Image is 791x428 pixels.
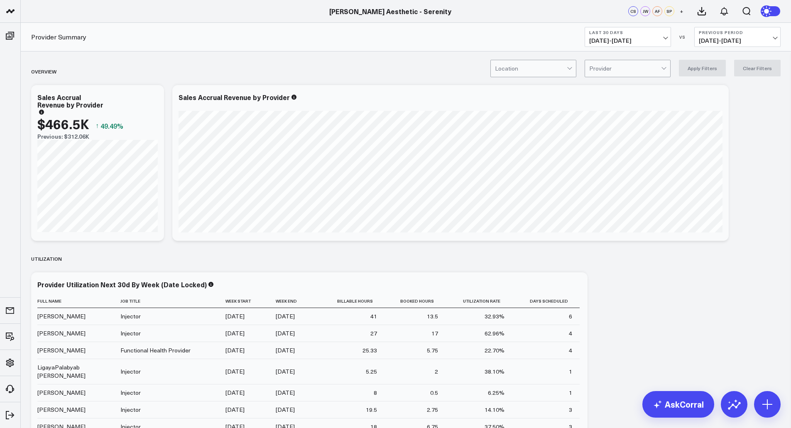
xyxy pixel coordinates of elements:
[362,346,377,355] div: 25.33
[485,329,504,338] div: 62.96%
[431,329,438,338] div: 17
[100,121,123,130] span: 49.49%
[370,312,377,320] div: 41
[485,312,504,320] div: 32.93%
[225,406,245,414] div: [DATE]
[485,346,504,355] div: 22.70%
[675,34,690,39] div: VS
[37,312,86,320] div: [PERSON_NAME]
[384,294,446,308] th: Booked Hours
[329,7,451,16] a: [PERSON_NAME] Aesthetic - Serenity
[31,249,62,268] div: UTILIZATION
[427,312,438,320] div: 13.5
[694,27,781,47] button: Previous Period[DATE]-[DATE]
[585,27,671,47] button: Last 30 Days[DATE]-[DATE]
[179,93,290,102] div: Sales Accrual Revenue by Provider
[589,30,666,35] b: Last 30 Days
[699,37,776,44] span: [DATE] - [DATE]
[512,294,580,308] th: Days Scheduled
[225,389,245,397] div: [DATE]
[366,367,377,376] div: 5.25
[446,294,512,308] th: Utilization Rate
[734,60,781,76] button: Clear Filters
[120,294,225,308] th: Job Title
[120,406,141,414] div: Injector
[37,280,207,289] div: Provider Utilization Next 30d By Week (Date Locked)
[225,346,245,355] div: [DATE]
[37,93,103,109] div: Sales Accrual Revenue by Provider
[679,60,726,76] button: Apply Filters
[652,6,662,16] div: AF
[320,294,384,308] th: Billable Hours
[366,406,377,414] div: 19.5
[589,37,666,44] span: [DATE] - [DATE]
[225,329,245,338] div: [DATE]
[120,312,141,320] div: Injector
[37,116,89,131] div: $466.5K
[276,329,295,338] div: [DATE]
[699,30,776,35] b: Previous Period
[37,406,86,414] div: [PERSON_NAME]
[37,294,120,308] th: Full Name
[225,367,245,376] div: [DATE]
[569,312,572,320] div: 6
[485,367,504,376] div: 38.10%
[120,389,141,397] div: Injector
[640,6,650,16] div: JW
[569,389,572,397] div: 1
[120,367,141,376] div: Injector
[276,312,295,320] div: [DATE]
[664,6,674,16] div: SP
[430,389,438,397] div: 0.5
[642,391,714,418] a: AskCorral
[485,406,504,414] div: 14.10%
[37,133,158,140] div: Previous: $312.06K
[96,120,99,131] span: ↑
[488,389,504,397] div: 6.25%
[680,8,683,14] span: +
[120,329,141,338] div: Injector
[427,406,438,414] div: 2.75
[569,329,572,338] div: 4
[276,294,320,308] th: Week End
[37,389,86,397] div: [PERSON_NAME]
[435,367,438,376] div: 2
[37,363,113,380] div: LigayaPalabyab [PERSON_NAME]
[276,346,295,355] div: [DATE]
[374,389,377,397] div: 8
[37,346,86,355] div: [PERSON_NAME]
[120,346,191,355] div: Functional Health Provider
[427,346,438,355] div: 5.75
[31,32,86,42] a: Provider Summary
[370,329,377,338] div: 27
[676,6,686,16] button: +
[31,62,56,81] div: Overview
[276,367,295,376] div: [DATE]
[569,346,572,355] div: 4
[37,329,86,338] div: [PERSON_NAME]
[628,6,638,16] div: CS
[569,406,572,414] div: 3
[276,406,295,414] div: [DATE]
[225,312,245,320] div: [DATE]
[225,294,276,308] th: Week Start
[569,367,572,376] div: 1
[276,389,295,397] div: [DATE]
